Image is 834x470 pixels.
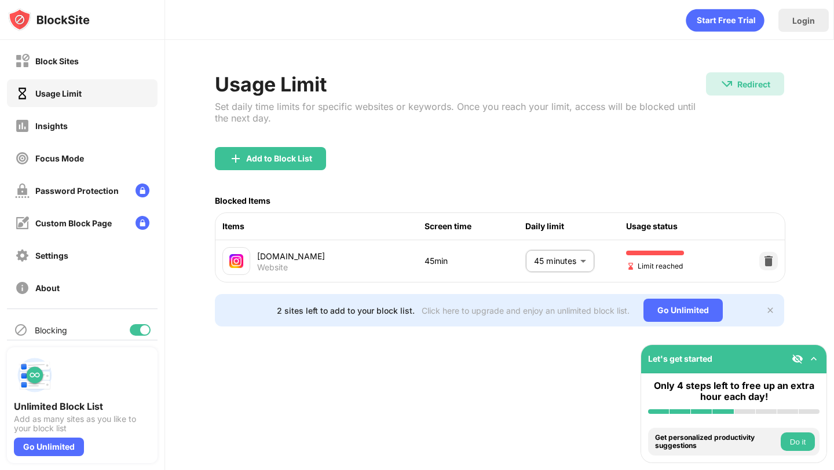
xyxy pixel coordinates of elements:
[425,220,525,233] div: Screen time
[15,216,30,230] img: customize-block-page-off.svg
[792,16,815,25] div: Login
[643,299,723,322] div: Go Unlimited
[534,255,576,267] p: 45 minutes
[14,438,84,456] div: Go Unlimited
[626,262,635,271] img: hourglass-end.svg
[648,380,820,402] div: Only 4 steps left to free up an extra hour each day!
[35,251,68,260] div: Settings
[15,86,30,101] img: time-usage-on.svg
[222,220,424,233] div: Items
[766,306,775,315] img: x-button.svg
[648,354,712,363] div: Let's get started
[35,186,119,196] div: Password Protection
[35,56,79,66] div: Block Sites
[136,183,149,197] img: lock-menu.svg
[257,250,424,262] div: [DOMAIN_NAME]
[35,325,67,335] div: Blocking
[14,401,151,412] div: Unlimited Block List
[35,121,68,131] div: Insights
[15,281,30,295] img: about-off.svg
[425,255,525,267] div: 45min
[35,283,60,293] div: About
[8,8,90,31] img: logo-blocksite.svg
[215,72,705,96] div: Usage Limit
[14,323,28,337] img: blocking-icon.svg
[15,151,30,166] img: focus-off.svg
[229,254,243,268] img: favicons
[626,220,727,233] div: Usage status
[686,9,765,32] div: animation
[808,353,820,365] img: omni-setup-toggle.svg
[781,432,815,451] button: Do it
[792,353,803,365] img: eye-not-visible.svg
[655,434,778,450] div: Get personalized productivity suggestions
[525,220,626,233] div: Daily limit
[15,54,30,68] img: block-off.svg
[257,262,288,273] div: Website
[215,101,705,124] div: Set daily time limits for specific websites or keywords. Once you reach your limit, access will b...
[215,196,270,205] div: Blocked Items
[14,414,151,433] div: Add as many sites as you like to your block list
[15,183,30,198] img: password-protection-off.svg
[14,354,56,396] img: push-block-list.svg
[35,218,112,228] div: Custom Block Page
[422,306,630,315] div: Click here to upgrade and enjoy an unlimited block list.
[35,153,84,163] div: Focus Mode
[246,154,312,163] div: Add to Block List
[35,89,82,98] div: Usage Limit
[626,260,683,271] span: Limit reached
[15,248,30,263] img: settings-off.svg
[277,306,415,315] div: 2 sites left to add to your block list.
[737,79,770,89] div: Redirect
[15,119,30,133] img: insights-off.svg
[136,216,149,230] img: lock-menu.svg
